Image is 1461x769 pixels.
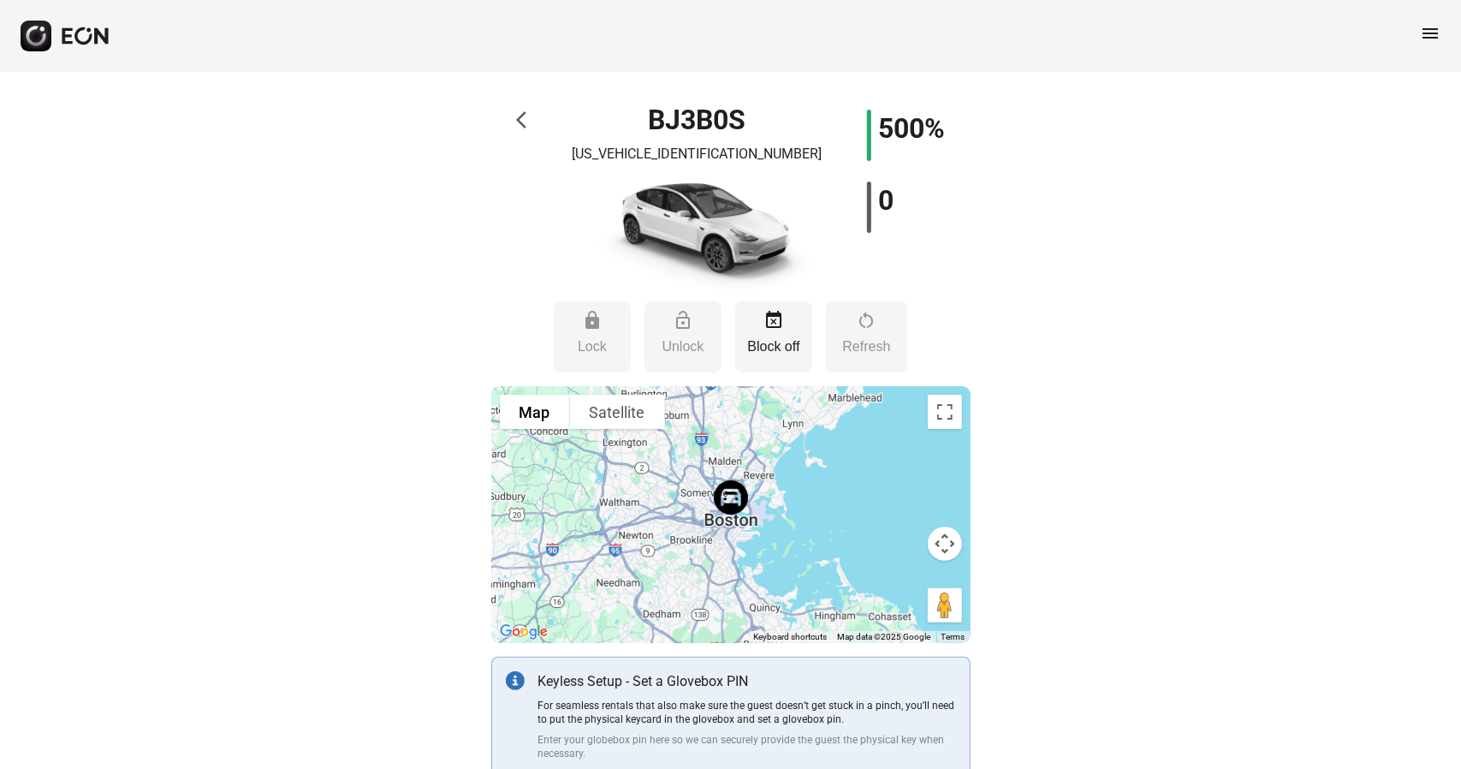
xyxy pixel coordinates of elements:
[538,671,956,692] p: Keyless Setup - Set a Glovebox PIN
[570,395,665,429] button: Show satellite imagery
[763,310,784,331] span: event_busy
[516,110,537,130] span: arrow_back_ios
[500,395,570,429] button: Show street map
[878,118,945,139] h1: 500%
[735,301,812,373] button: Block off
[572,144,822,164] p: [US_VEHICLE_IDENTIFICATION_NUMBER]
[577,171,817,291] img: car
[744,337,804,357] p: Block off
[878,190,894,211] h1: 0
[941,632,965,641] a: Terms (opens in new tab)
[838,632,931,641] span: Map data ©2025 Google
[648,110,745,130] h1: BJ3B0S
[928,527,962,561] button: Map camera controls
[1420,23,1440,44] span: menu
[538,733,956,760] p: Enter your globebox pin here so we can securely provide the guest the physical key when necessary.
[754,631,828,643] button: Keyboard shortcuts
[538,699,956,726] p: For seamless rentals that also make sure the guest doesn’t get stuck in a pinch, you’ll need to p...
[928,588,962,623] button: Drag Pegman onto the map to open Street View
[496,621,552,643] a: Open this area in Google Maps (opens a new window)
[496,621,552,643] img: Google
[506,671,525,690] img: info
[928,395,962,429] button: Toggle fullscreen view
